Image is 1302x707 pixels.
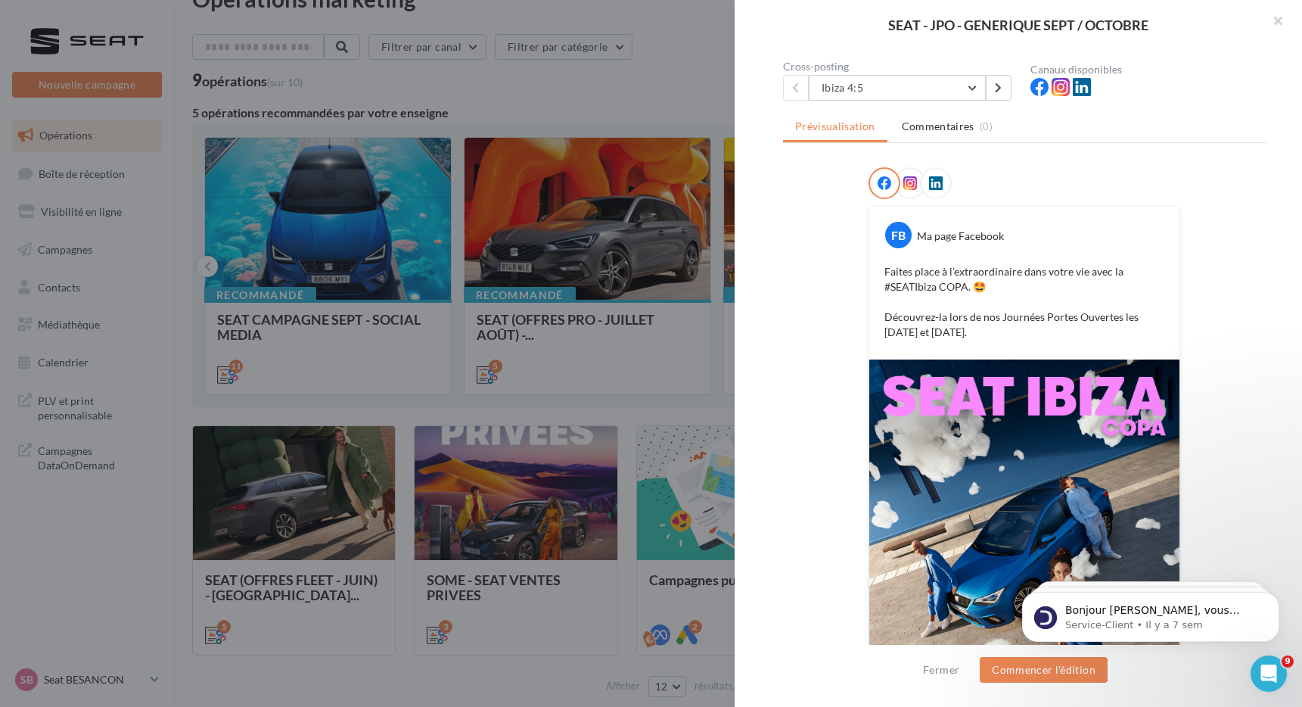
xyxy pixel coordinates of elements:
[1282,656,1294,668] span: 9
[999,560,1302,666] iframe: Intercom notifications message
[917,229,1004,244] div: Ma page Facebook
[1030,64,1266,75] div: Canaux disponibles
[1251,656,1287,692] iframe: Intercom live chat
[902,119,974,134] span: Commentaires
[783,61,1018,72] div: Cross-posting
[885,222,912,248] div: FB
[917,661,965,679] button: Fermer
[980,657,1108,683] button: Commencer l'édition
[759,18,1278,32] div: SEAT - JPO - GENERIQUE SEPT / OCTOBRE
[809,75,986,101] button: Ibiza 4:5
[980,120,993,132] span: (0)
[884,264,1164,340] p: Faites place à l’extraordinaire dans votre vie avec la #SEATIbiza COPA. 🤩 Découvrez-la lors de no...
